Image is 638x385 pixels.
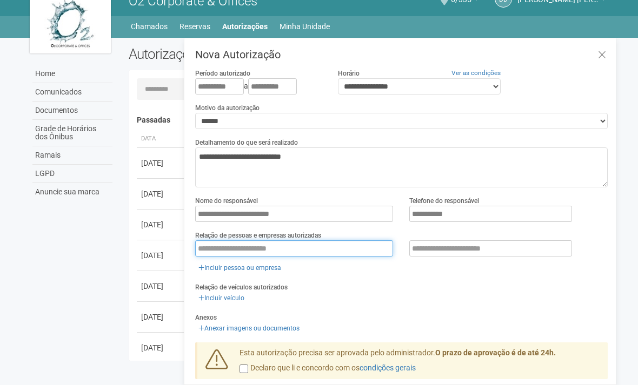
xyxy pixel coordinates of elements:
a: Autorizações [222,19,268,34]
label: Anexos [195,313,217,322]
a: LGPD [32,165,112,183]
a: Grade de Horários dos Ônibus [32,120,112,146]
h3: Nova Autorização [195,49,608,60]
a: Documentos [32,102,112,120]
a: condições gerais [360,363,416,372]
div: [DATE] [141,281,181,292]
div: a [195,78,322,94]
label: Declaro que li e concordo com os [240,363,416,374]
label: Relação de veículos autorizados [195,282,288,292]
a: Anuncie sua marca [32,183,112,201]
a: Chamados [131,19,168,34]
a: Ver as condições [451,69,501,77]
label: Motivo da autorização [195,103,260,113]
a: Anexar imagens ou documentos [195,322,303,334]
div: [DATE] [141,158,181,168]
label: Detalhamento do que será realizado [195,138,298,147]
div: [DATE] [141,250,181,261]
div: [DATE] [141,342,181,353]
div: Esta autorização precisa ser aprovada pelo administrador. [231,348,608,379]
a: Ramais [32,146,112,165]
h2: Autorizações [129,46,360,62]
a: Home [32,65,112,83]
h4: Passadas [137,116,600,124]
label: Período autorizado [195,69,250,78]
div: [DATE] [141,312,181,322]
label: Horário [338,69,360,78]
strong: O prazo de aprovação é de até 24h. [435,348,556,357]
label: Telefone do responsável [409,196,479,206]
div: [DATE] [141,188,181,199]
a: Reservas [180,19,210,34]
input: Declaro que li e concordo com oscondições gerais [240,364,248,373]
label: Relação de pessoas e empresas autorizadas [195,231,321,240]
a: Incluir veículo [195,292,248,304]
label: Nome do responsável [195,196,258,206]
th: Data [137,130,185,148]
a: Incluir pessoa ou empresa [195,262,284,274]
div: [DATE] [141,219,181,230]
a: Minha Unidade [280,19,330,34]
a: Comunicados [32,83,112,102]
